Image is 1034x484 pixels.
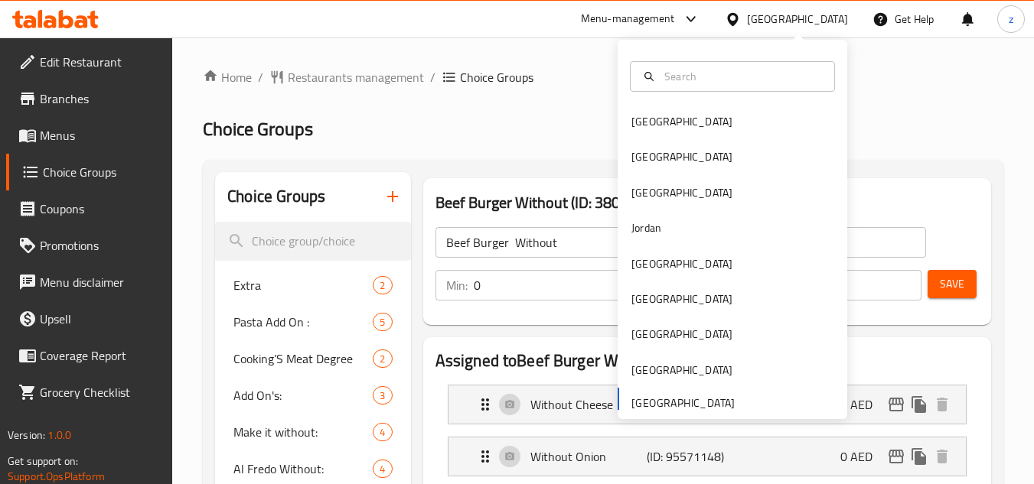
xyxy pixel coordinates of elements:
[435,378,979,430] li: Expand
[460,68,533,86] span: Choice Groups
[373,460,392,478] div: Choices
[269,68,424,86] a: Restaurants management
[631,255,732,272] div: [GEOGRAPHIC_DATA]
[631,148,732,165] div: [GEOGRAPHIC_DATA]
[203,112,313,146] span: Choice Groups
[203,68,252,86] a: Home
[288,68,424,86] span: Restaurants management
[227,185,325,208] h2: Choice Groups
[631,184,732,201] div: [GEOGRAPHIC_DATA]
[233,313,373,331] span: Pasta Add On :
[40,236,161,255] span: Promotions
[931,445,954,468] button: delete
[8,451,78,471] span: Get support on:
[908,445,931,468] button: duplicate
[6,154,173,190] a: Choice Groups
[435,430,979,482] li: Expand
[373,425,391,440] span: 4
[6,190,173,227] a: Coupons
[43,163,161,181] span: Choice Groups
[6,300,173,337] a: Upsell
[840,447,885,466] p: 0 AED
[8,425,45,445] span: Version:
[581,10,675,28] div: Menu-management
[215,377,410,414] div: Add On's:3
[373,388,391,403] span: 3
[40,346,161,365] span: Coverage Report
[430,68,435,86] li: /
[215,222,410,261] input: search
[940,274,964,294] span: Save
[373,315,391,330] span: 5
[258,68,263,86] li: /
[233,349,373,368] span: Cooking’S Meat Degree
[885,393,908,416] button: edit
[6,227,173,264] a: Promotions
[215,304,410,340] div: Pasta Add On :5
[885,445,908,468] button: edit
[373,276,392,294] div: Choices
[47,425,71,445] span: 1.0.0
[203,68,1003,86] nav: breadcrumb
[446,276,468,294] p: Min:
[658,68,825,85] input: Search
[631,291,732,307] div: [GEOGRAPHIC_DATA]
[6,264,173,300] a: Menu disclaimer
[233,276,373,294] span: Extra
[40,89,161,108] span: Branches
[215,267,410,304] div: Extra2
[6,337,173,374] a: Coverage Report
[647,447,725,466] p: (ID: 95571148)
[40,383,161,401] span: Grocery Checklist
[40,200,161,218] span: Coupons
[908,393,931,416] button: duplicate
[530,447,647,466] p: Without Onion
[40,310,161,328] span: Upsell
[373,462,391,476] span: 4
[931,393,954,416] button: delete
[373,352,391,366] span: 2
[40,273,161,291] span: Menu disclaimer
[233,423,373,441] span: Make it without:
[1009,11,1013,28] span: z
[449,437,966,476] div: Expand
[631,113,732,130] div: [GEOGRAPHIC_DATA]
[631,326,732,343] div: [GEOGRAPHIC_DATA]
[6,117,173,154] a: Menus
[40,126,161,145] span: Menus
[747,11,848,28] div: [GEOGRAPHIC_DATA]
[6,374,173,411] a: Grocery Checklist
[215,414,410,450] div: Make it without:4
[233,460,373,478] span: Al Fredo Without:
[40,53,161,71] span: Edit Restaurant
[449,385,966,424] div: Expand
[435,349,979,372] h2: Assigned to Beef Burger Without
[215,340,410,377] div: Cooking’S Meat Degree2
[530,395,647,414] p: Without Cheese
[435,190,979,215] h3: Beef Burger Without (ID: 380599)
[631,219,661,236] div: Jordan
[6,80,173,117] a: Branches
[631,362,732,378] div: [GEOGRAPHIC_DATA]
[928,270,977,298] button: Save
[6,44,173,80] a: Edit Restaurant
[840,395,885,414] p: 0 AED
[233,386,373,404] span: Add On's:
[373,278,391,293] span: 2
